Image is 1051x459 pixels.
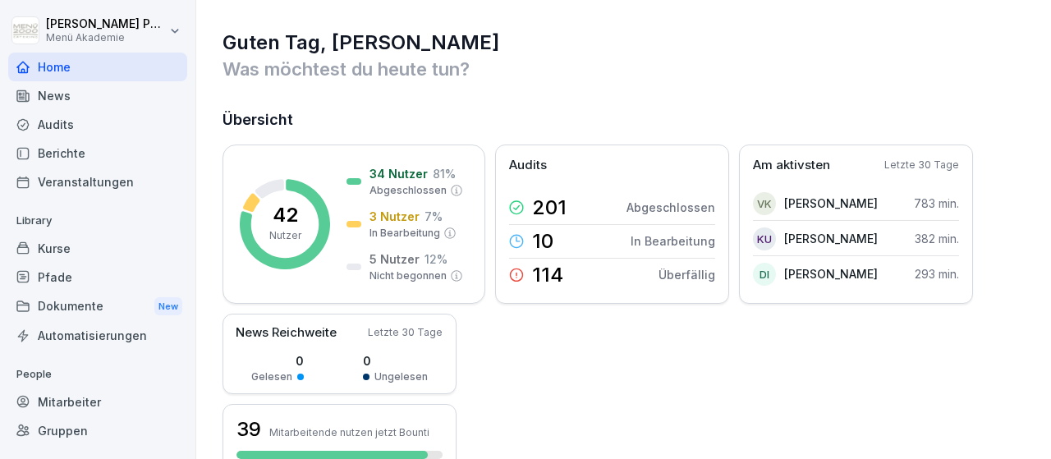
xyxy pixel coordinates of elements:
[509,156,547,175] p: Audits
[784,230,878,247] p: [PERSON_NAME]
[46,17,166,31] p: [PERSON_NAME] Pacyna
[8,53,187,81] a: Home
[425,208,443,225] p: 7 %
[154,297,182,316] div: New
[8,361,187,388] p: People
[8,139,187,168] a: Berichte
[269,426,429,438] p: Mitarbeitende nutzen jetzt Bounti
[914,195,959,212] p: 783 min.
[784,195,878,212] p: [PERSON_NAME]
[753,192,776,215] div: VK
[8,291,187,322] a: DokumenteNew
[8,291,187,322] div: Dokumente
[784,265,878,282] p: [PERSON_NAME]
[915,230,959,247] p: 382 min.
[8,321,187,350] a: Automatisierungen
[8,110,187,139] a: Audits
[251,352,304,369] p: 0
[369,269,447,283] p: Nicht begonnen
[532,265,563,285] p: 114
[223,30,1026,56] h1: Guten Tag, [PERSON_NAME]
[46,32,166,44] p: Menü Akademie
[626,199,715,216] p: Abgeschlossen
[753,227,776,250] div: KU
[8,81,187,110] a: News
[369,250,420,268] p: 5 Nutzer
[369,208,420,225] p: 3 Nutzer
[374,369,428,384] p: Ungelesen
[273,205,298,225] p: 42
[8,208,187,234] p: Library
[368,325,443,340] p: Letzte 30 Tage
[659,266,715,283] p: Überfällig
[8,263,187,291] a: Pfade
[753,263,776,286] div: DI
[915,265,959,282] p: 293 min.
[269,228,301,243] p: Nutzer
[631,232,715,250] p: In Bearbeitung
[369,226,440,241] p: In Bearbeitung
[363,352,428,369] p: 0
[251,369,292,384] p: Gelesen
[753,156,830,175] p: Am aktivsten
[236,415,261,443] h3: 39
[8,168,187,196] a: Veranstaltungen
[884,158,959,172] p: Letzte 30 Tage
[369,183,447,198] p: Abgeschlossen
[532,232,553,251] p: 10
[433,165,456,182] p: 81 %
[223,108,1026,131] h2: Übersicht
[8,416,187,445] a: Gruppen
[8,388,187,416] a: Mitarbeiter
[369,165,428,182] p: 34 Nutzer
[236,324,337,342] p: News Reichweite
[8,234,187,263] a: Kurse
[532,198,567,218] p: 201
[223,56,1026,82] p: Was möchtest du heute tun?
[425,250,447,268] p: 12 %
